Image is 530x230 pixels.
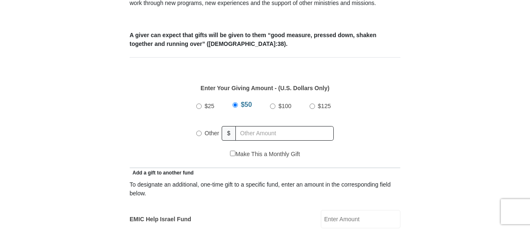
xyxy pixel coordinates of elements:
div: To designate an additional, one-time gift to a specific fund, enter an amount in the correspondin... [130,180,400,198]
b: A giver can expect that gifts will be given to them “good measure, pressed down, shaken together ... [130,32,376,47]
label: Make This a Monthly Gift [230,150,300,159]
span: $100 [278,103,291,109]
span: $ [222,126,236,141]
span: $125 [318,103,331,109]
span: $25 [205,103,214,109]
input: Enter Amount [321,210,400,228]
span: Other [205,130,219,136]
span: $50 [241,101,252,108]
input: Make This a Monthly Gift [230,151,235,156]
label: EMIC Help Israel Fund [130,215,191,224]
strong: Enter Your Giving Amount - (U.S. Dollars Only) [200,85,329,91]
span: Add a gift to another fund [130,170,194,176]
input: Other Amount [235,126,334,141]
